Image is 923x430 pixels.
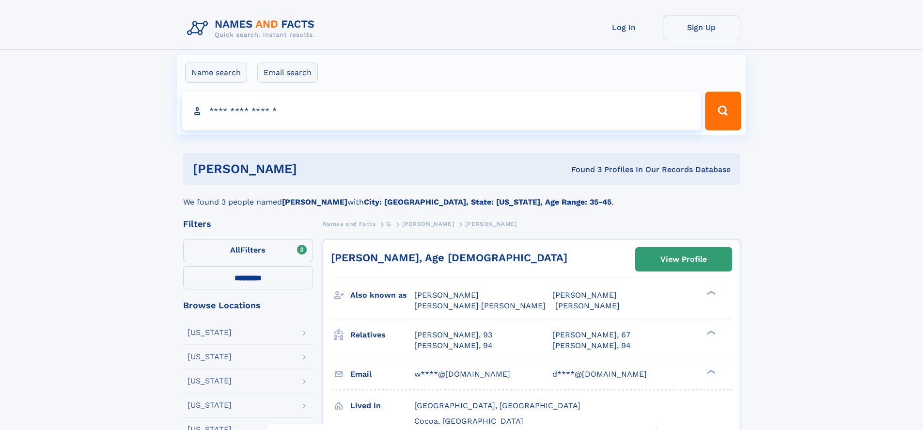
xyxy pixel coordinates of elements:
[183,185,740,208] div: We found 3 people named with .
[414,401,580,410] span: [GEOGRAPHIC_DATA], [GEOGRAPHIC_DATA]
[331,252,567,264] a: [PERSON_NAME], Age [DEMOGRAPHIC_DATA]
[188,353,232,361] div: [US_STATE]
[552,340,631,351] a: [PERSON_NAME], 94
[465,221,517,227] span: [PERSON_NAME]
[193,163,434,175] h1: [PERSON_NAME]
[636,248,732,271] a: View Profile
[387,218,391,230] a: G
[183,16,323,42] img: Logo Names and Facts
[188,377,232,385] div: [US_STATE]
[414,330,492,340] a: [PERSON_NAME], 93
[183,220,313,228] div: Filters
[402,221,454,227] span: [PERSON_NAME]
[704,329,716,335] div: ❯
[185,63,247,83] label: Name search
[183,239,313,262] label: Filters
[350,366,414,382] h3: Email
[704,290,716,296] div: ❯
[414,340,493,351] a: [PERSON_NAME], 94
[230,245,240,255] span: All
[188,401,232,409] div: [US_STATE]
[183,301,313,310] div: Browse Locations
[188,329,232,336] div: [US_STATE]
[414,416,523,426] span: Cocoa, [GEOGRAPHIC_DATA]
[585,16,663,39] a: Log In
[350,327,414,343] h3: Relatives
[182,92,701,130] input: search input
[282,197,347,207] b: [PERSON_NAME]
[705,92,741,130] button: Search Button
[387,221,391,227] span: G
[660,248,707,271] div: View Profile
[552,330,630,340] a: [PERSON_NAME], 67
[402,218,454,230] a: [PERSON_NAME]
[555,301,620,310] span: [PERSON_NAME]
[323,218,376,230] a: Names and Facts
[414,301,546,310] span: [PERSON_NAME] [PERSON_NAME]
[704,368,716,375] div: ❯
[552,290,617,300] span: [PERSON_NAME]
[257,63,318,83] label: Email search
[364,197,611,207] b: City: [GEOGRAPHIC_DATA], State: [US_STATE], Age Range: 35-45
[414,290,479,300] span: [PERSON_NAME]
[434,164,731,175] div: Found 3 Profiles In Our Records Database
[350,398,414,414] h3: Lived in
[663,16,740,39] a: Sign Up
[350,287,414,303] h3: Also known as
